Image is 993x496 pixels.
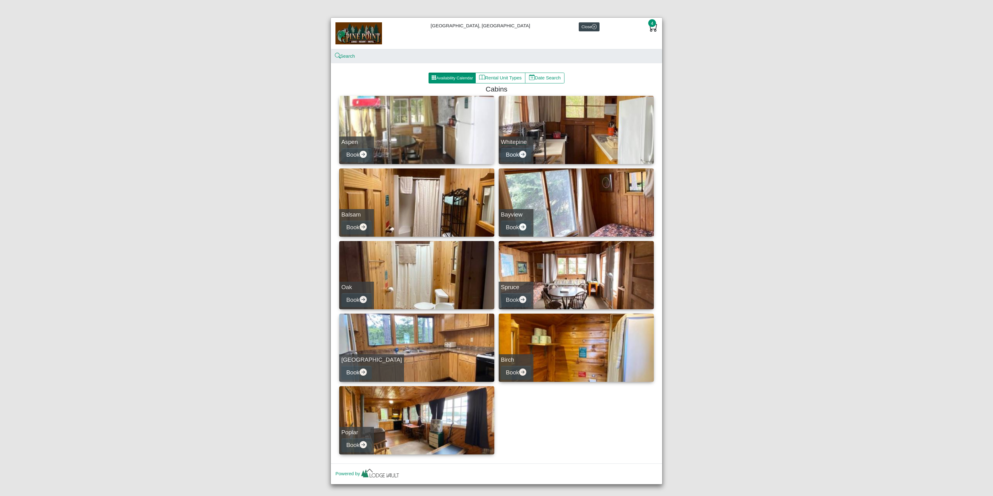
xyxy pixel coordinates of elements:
[360,223,367,230] svg: arrow right circle fill
[341,284,372,291] h5: Oak
[501,148,531,162] button: Bookarrow right circle fill
[360,296,367,303] svg: arrow right circle fill
[335,54,340,58] svg: search
[341,356,402,364] h5: [GEOGRAPHIC_DATA]
[479,74,485,80] svg: book
[648,22,658,32] svg: cart
[501,221,531,235] button: Bookarrow right circle fill
[341,221,372,235] button: Bookarrow right circle fill
[331,18,662,49] div: [GEOGRAPHIC_DATA], [GEOGRAPHIC_DATA]
[335,471,400,476] a: Powered by
[501,211,531,218] h5: Bayview
[519,223,526,230] svg: arrow right circle fill
[360,467,400,481] img: lv-small.ca335149.png
[360,151,367,158] svg: arrow right circle fill
[335,22,382,44] img: b144ff98-a7e1-49bd-98da-e9ae77355310.jpg
[501,356,531,364] h5: Birch
[501,366,531,380] button: Bookarrow right circle fill
[525,73,564,84] button: calendar dateDate Search
[429,73,476,84] button: grid3x3 gap fillAvailability Calendar
[335,53,355,59] a: searchSearch
[341,139,372,146] h5: Aspen
[341,293,372,307] button: Bookarrow right circle fill
[501,293,531,307] button: Bookarrow right circle fill
[360,369,367,376] svg: arrow right circle fill
[341,366,372,380] button: Bookarrow right circle fill
[431,75,436,80] svg: grid3x3 gap fill
[360,441,367,448] svg: arrow right circle fill
[519,151,526,158] svg: arrow right circle fill
[341,429,372,436] h5: Poplar
[501,139,531,146] h5: Whitepine
[341,148,372,162] button: Bookarrow right circle fill
[592,24,597,29] svg: x circle
[519,296,526,303] svg: arrow right circle fill
[341,211,372,218] h5: Balsam
[579,22,600,31] button: Closex circle
[648,19,656,27] span: 4
[501,284,531,291] h5: Spruce
[342,85,651,93] h4: Cabins
[341,438,372,452] button: Bookarrow right circle fill
[529,74,535,80] svg: calendar date
[519,369,526,376] svg: arrow right circle fill
[475,73,525,84] button: bookRental Unit Types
